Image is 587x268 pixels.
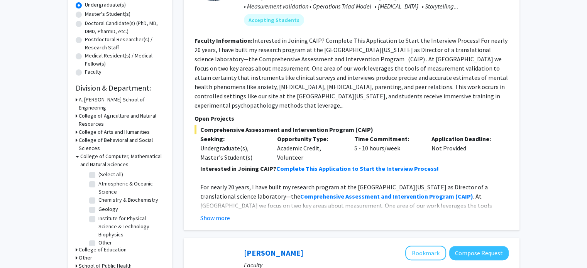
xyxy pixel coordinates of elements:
[98,196,158,204] label: Chemistry & Biochemistry
[85,19,164,35] label: Doctoral Candidate(s) (PhD, MD, DMD, PharmD, etc.)
[79,254,92,262] h3: Other
[79,246,127,254] h3: College of Education
[85,68,101,76] label: Faculty
[98,214,162,239] label: Institute for Physical Science & Technology - Biophysics
[244,248,303,258] a: [PERSON_NAME]
[195,37,508,109] fg-read-more: Interested in Joining CAIP? Complete This Application to Start the Interview Process! For nearly ...
[195,125,509,134] span: Comprehensive Assessment and Intervention Program (CAIP)
[354,134,420,143] p: Time Commitment:
[455,192,473,200] strong: (CAIP)
[200,134,266,143] p: Seeking:
[348,134,426,162] div: 5 - 10 hours/week
[431,134,497,143] p: Application Deadline:
[195,37,252,44] b: Faculty Information:
[271,134,348,162] div: Academic Credit, Volunteer
[195,114,509,123] p: Open Projects
[426,134,503,162] div: Not Provided
[79,112,164,128] h3: College of Agriculture and Natural Resources
[6,233,33,262] iframe: Chat
[85,1,126,9] label: Undergraduate(s)
[80,152,164,169] h3: College of Computer, Mathematical and Natural Sciences
[85,52,164,68] label: Medical Resident(s) / Medical Fellow(s)
[98,170,123,179] label: (Select All)
[449,246,509,260] button: Compose Request to Veronica Kang
[85,35,164,52] label: Postdoctoral Researcher(s) / Research Staff
[79,96,164,112] h3: A. [PERSON_NAME] School of Engineering
[200,213,230,222] button: Show more
[85,10,130,18] label: Master's Student(s)
[98,239,112,247] label: Other
[300,192,473,200] a: Comprehensive Assessment and Intervention Program (CAIP)
[79,128,150,136] h3: College of Arts and Humanities
[76,83,164,93] h2: Division & Department:
[200,143,266,162] div: Undergraduate(s), Master's Student(s)
[98,205,118,213] label: Geology
[98,180,162,196] label: Atmospheric & Oceanic Science
[300,192,454,200] strong: Comprehensive Assessment and Intervention Program
[276,165,439,172] a: Complete This Application to Start the Interview Process!
[277,134,343,143] p: Opportunity Type:
[200,165,276,172] strong: Interested in Joining CAIP?
[79,136,164,152] h3: College of Behavioral and Social Sciences
[244,14,304,26] mat-chip: Accepting Students
[405,246,446,260] button: Add Veronica Kang to Bookmarks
